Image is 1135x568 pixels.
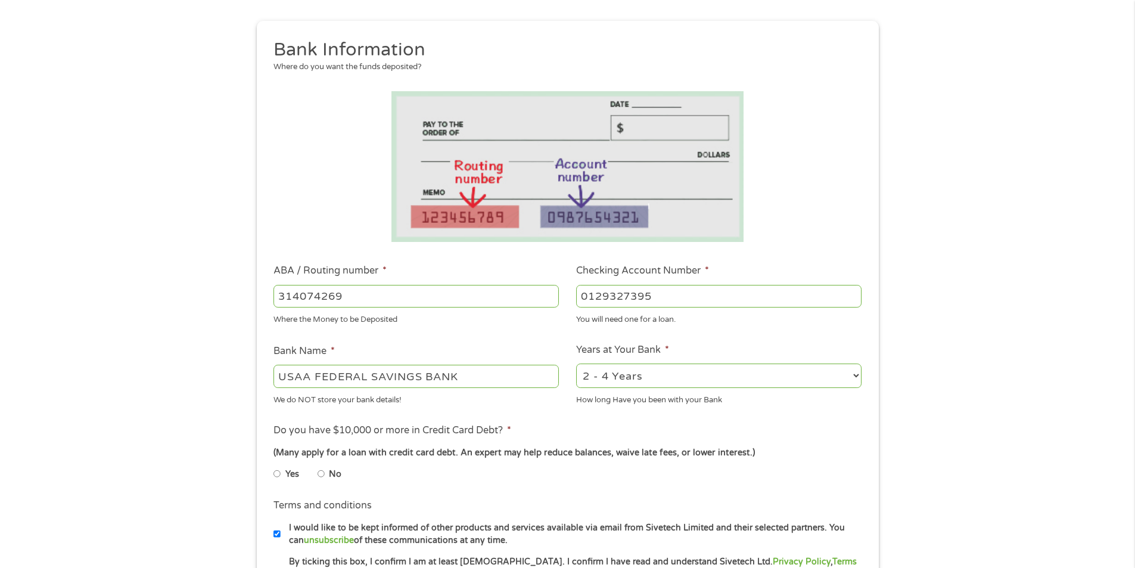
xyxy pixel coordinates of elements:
label: Yes [285,468,299,481]
a: unsubscribe [304,535,354,545]
div: (Many apply for a loan with credit card debt. An expert may help reduce balances, waive late fees... [273,446,861,460]
label: No [329,468,341,481]
div: You will need one for a loan. [576,310,862,326]
label: ABA / Routing number [273,265,387,277]
h2: Bank Information [273,38,853,62]
label: Checking Account Number [576,265,709,277]
input: 345634636 [576,285,862,308]
a: Privacy Policy [773,557,831,567]
label: Do you have $10,000 or more in Credit Card Debt? [273,424,511,437]
div: We do NOT store your bank details! [273,390,559,406]
img: Routing number location [391,91,744,242]
div: How long Have you been with your Bank [576,390,862,406]
div: Where do you want the funds deposited? [273,61,853,73]
div: Where the Money to be Deposited [273,310,559,326]
label: I would like to be kept informed of other products and services available via email from Sivetech... [281,522,865,547]
label: Terms and conditions [273,499,372,512]
label: Years at Your Bank [576,344,669,356]
label: Bank Name [273,345,335,358]
input: 263177916 [273,285,559,308]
